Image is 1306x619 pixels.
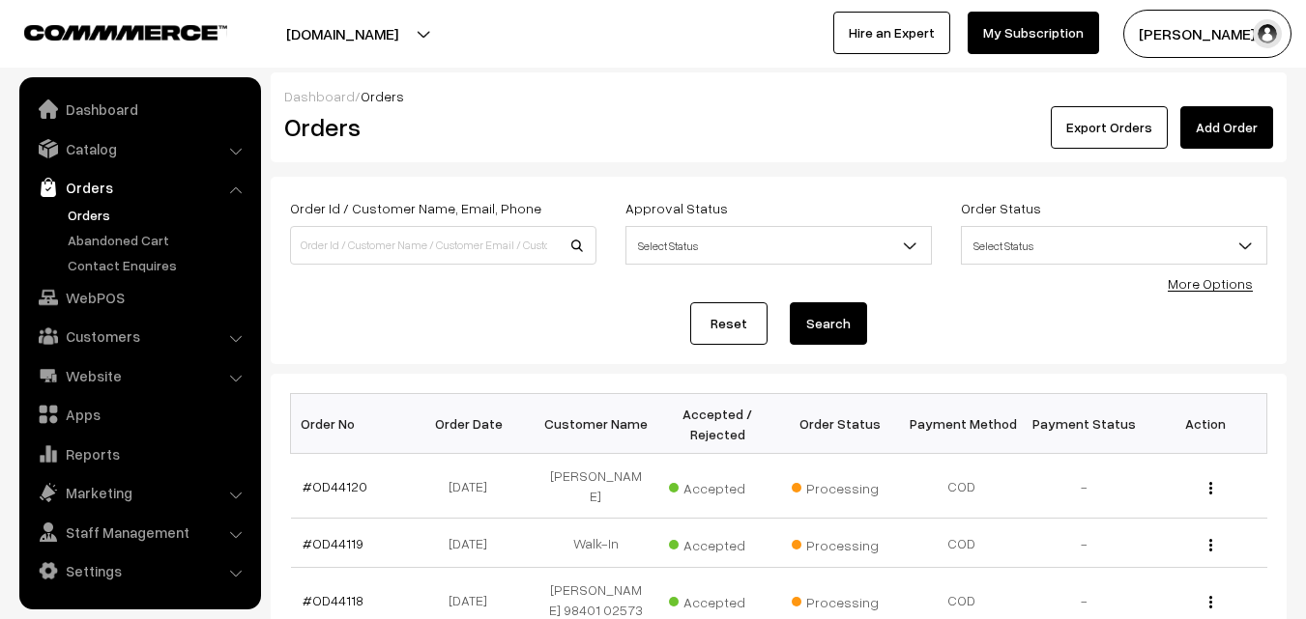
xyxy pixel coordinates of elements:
a: Orders [24,170,254,205]
a: My Subscription [968,12,1099,54]
a: Add Order [1180,106,1273,149]
span: Accepted [669,473,766,498]
span: Select Status [961,226,1267,265]
a: More Options [1168,275,1253,292]
a: #OD44118 [303,592,363,608]
span: Processing [792,473,888,498]
th: Order Date [413,394,535,454]
a: Staff Management [24,515,254,549]
a: Catalog [24,131,254,166]
label: Order Status [961,198,1041,218]
label: Approval Status [625,198,728,218]
a: WebPOS [24,280,254,315]
a: #OD44120 [303,478,367,494]
span: Select Status [626,229,931,263]
td: COD [901,519,1023,568]
span: Processing [792,587,888,612]
th: Order No [291,394,413,454]
a: Marketing [24,475,254,510]
a: COMMMERCE [24,19,193,42]
a: Customers [24,319,254,353]
img: user [1253,19,1282,48]
td: [DATE] [413,519,535,568]
th: Customer Name [535,394,656,454]
span: Accepted [669,587,766,612]
a: Settings [24,553,254,588]
img: Menu [1209,482,1212,494]
div: / [284,86,1273,106]
label: Order Id / Customer Name, Email, Phone [290,198,541,218]
span: Accepted [669,530,766,555]
td: [PERSON_NAME] [535,454,656,519]
td: - [1023,519,1145,568]
th: Accepted / Rejected [656,394,778,454]
h2: Orders [284,112,595,142]
a: Reset [690,302,768,345]
a: Dashboard [24,92,254,127]
td: [DATE] [413,454,535,519]
button: [DOMAIN_NAME] [218,10,466,58]
input: Order Id / Customer Name / Customer Email / Customer Phone [290,226,596,265]
button: Search [790,302,867,345]
th: Action [1145,394,1266,454]
span: Select Status [625,226,932,265]
a: Contact Enquires [63,255,254,275]
span: Select Status [962,229,1266,263]
td: - [1023,454,1145,519]
td: COD [901,454,1023,519]
a: Reports [24,436,254,471]
img: Menu [1209,539,1212,551]
img: COMMMERCE [24,25,227,40]
a: Abandoned Cart [63,230,254,250]
a: Orders [63,205,254,225]
span: Orders [361,88,404,104]
th: Order Status [779,394,901,454]
a: Dashboard [284,88,355,104]
a: Hire an Expert [833,12,950,54]
a: #OD44119 [303,535,363,551]
a: Website [24,358,254,393]
th: Payment Status [1023,394,1145,454]
span: Processing [792,530,888,555]
th: Payment Method [901,394,1023,454]
a: Apps [24,397,254,432]
button: [PERSON_NAME] s… [1123,10,1291,58]
td: Walk-In [535,519,656,568]
img: Menu [1209,596,1212,608]
button: Export Orders [1051,106,1168,149]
